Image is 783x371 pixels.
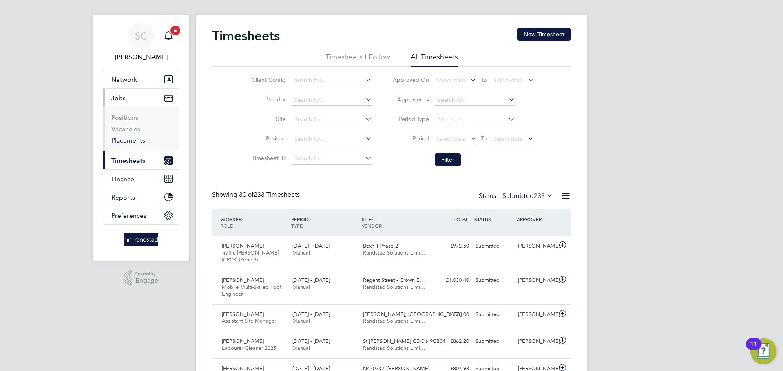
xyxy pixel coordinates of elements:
span: Bexhill Phase 2 [363,242,398,249]
a: Powered byEngage [124,270,159,286]
span: To [478,75,489,85]
div: SITE [360,212,430,233]
span: 233 Timesheets [239,191,300,199]
span: Traffic [PERSON_NAME] (CPCS) (Zone 3) [222,249,279,263]
span: [DATE] - [DATE] [292,277,330,283]
span: [PERSON_NAME], [GEOGRAPHIC_DATA] [363,311,462,318]
span: / [241,216,243,222]
input: Search for... [292,134,372,145]
button: Preferences [103,206,179,224]
button: Finance [103,170,179,188]
span: Timesheets [111,157,145,165]
label: Site [249,115,286,123]
div: APPROVER [515,212,557,226]
a: Positions [111,114,138,121]
span: ROLE [221,222,233,229]
span: [PERSON_NAME] [222,338,264,345]
span: [PERSON_NAME] [222,277,264,283]
label: Approver [385,96,422,104]
div: 11 [750,344,757,355]
div: £1,120.00 [430,308,472,321]
span: Select date [493,135,523,143]
input: Search for... [435,94,515,106]
span: Randstad Solutions Limi… [363,345,425,351]
a: 5 [160,23,177,49]
div: £1,030.40 [430,274,472,287]
span: Randstad Solutions Limi… [363,317,425,324]
span: Select date [436,77,465,84]
span: 233 [534,192,545,200]
a: SC[PERSON_NAME] [103,23,179,62]
a: Go to home page [103,233,179,246]
span: [PERSON_NAME] [222,311,264,318]
span: Mobile Multi-Skilled Foot Engineer [222,283,281,297]
span: Manual [292,283,310,290]
button: New Timesheet [517,28,571,41]
span: Preferences [111,212,146,220]
span: [DATE] - [DATE] [292,311,330,318]
h2: Timesheets [212,28,280,44]
div: [PERSON_NAME] [515,274,557,287]
span: SC [135,31,147,41]
button: Timesheets [103,151,179,169]
button: Open Resource Center, 11 new notifications [750,338,776,364]
label: Approved On [392,76,429,83]
span: Select date [493,77,523,84]
span: Jobs [111,94,126,102]
label: Submitted [502,192,553,200]
span: Sophie Clemmence [103,52,179,62]
div: WORKER [219,212,289,233]
nav: Main navigation [93,15,189,261]
span: Randstad Solutions Limi… [363,249,425,256]
input: Search for... [292,94,372,106]
span: Finance [111,175,134,183]
li: All Timesheets [411,52,458,67]
button: Reports [103,188,179,206]
div: Showing [212,191,301,199]
img: randstad-logo-retina.png [124,233,158,246]
span: VENDOR [362,222,382,229]
span: Manual [292,249,310,256]
label: Position [249,135,286,142]
span: TOTAL [453,216,468,222]
a: Vacancies [111,125,140,133]
div: Submitted [472,335,515,348]
span: Manual [292,345,310,351]
label: Client Config [249,76,286,83]
li: Timesheets I Follow [325,52,390,67]
span: Powered by [135,270,158,277]
input: Search for... [292,153,372,165]
button: Network [103,70,179,88]
span: Reports [111,193,135,201]
span: To [478,133,489,144]
span: St [PERSON_NAME] CDC (49CB04 [363,338,445,345]
input: Select one [435,114,515,125]
div: £862.20 [430,335,472,348]
div: Submitted [472,239,515,253]
span: / [372,216,373,222]
label: Timesheet ID [249,154,286,162]
span: TYPE [291,222,303,229]
div: [PERSON_NAME] [515,239,557,253]
div: Status [479,191,555,202]
label: Vendor [249,96,286,103]
span: [PERSON_NAME] [222,242,264,249]
span: Network [111,76,137,83]
span: 5 [170,26,180,35]
span: Assistant Site Manager [222,317,276,324]
div: PERIOD [289,212,360,233]
span: Regent Street - Crown E… [363,277,425,283]
a: Placements [111,136,145,144]
div: Jobs [103,107,179,151]
span: Manual [292,317,310,324]
span: [DATE] - [DATE] [292,242,330,249]
span: Engage [135,277,158,284]
span: [DATE] - [DATE] [292,338,330,345]
input: Search for... [292,114,372,125]
button: Filter [435,153,461,166]
span: Randstad Solutions Limi… [363,283,425,290]
span: Select date [436,135,465,143]
div: [PERSON_NAME] [515,308,557,321]
label: Period [392,135,429,142]
label: Period Type [392,115,429,123]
